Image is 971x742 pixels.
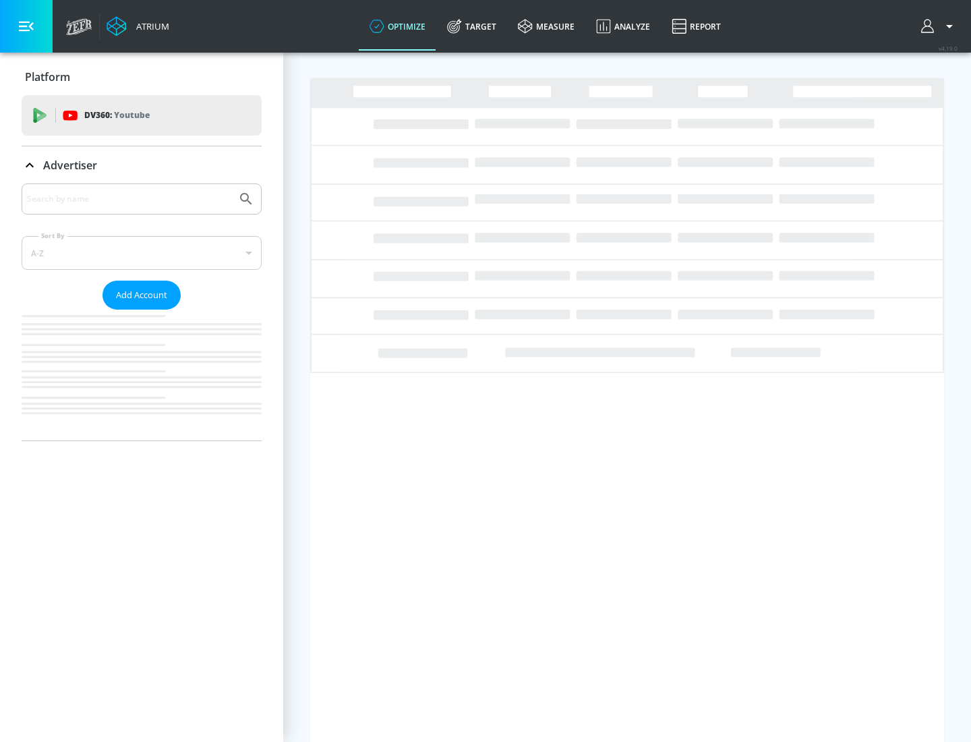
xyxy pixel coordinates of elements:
div: Atrium [131,20,169,32]
input: Search by name [27,190,231,208]
p: Youtube [114,108,150,122]
a: Target [436,2,507,51]
div: A-Z [22,236,262,270]
div: Platform [22,58,262,96]
a: measure [507,2,585,51]
div: Advertiser [22,183,262,440]
a: Atrium [107,16,169,36]
p: Platform [25,69,70,84]
nav: list of Advertiser [22,310,262,440]
p: DV360: [84,108,150,123]
button: Add Account [102,281,181,310]
div: DV360: Youtube [22,95,262,136]
a: optimize [359,2,436,51]
div: Advertiser [22,146,262,184]
label: Sort By [38,231,67,240]
a: Report [661,2,732,51]
a: Analyze [585,2,661,51]
p: Advertiser [43,158,97,173]
span: v 4.19.0 [939,45,958,52]
span: Add Account [116,287,167,303]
